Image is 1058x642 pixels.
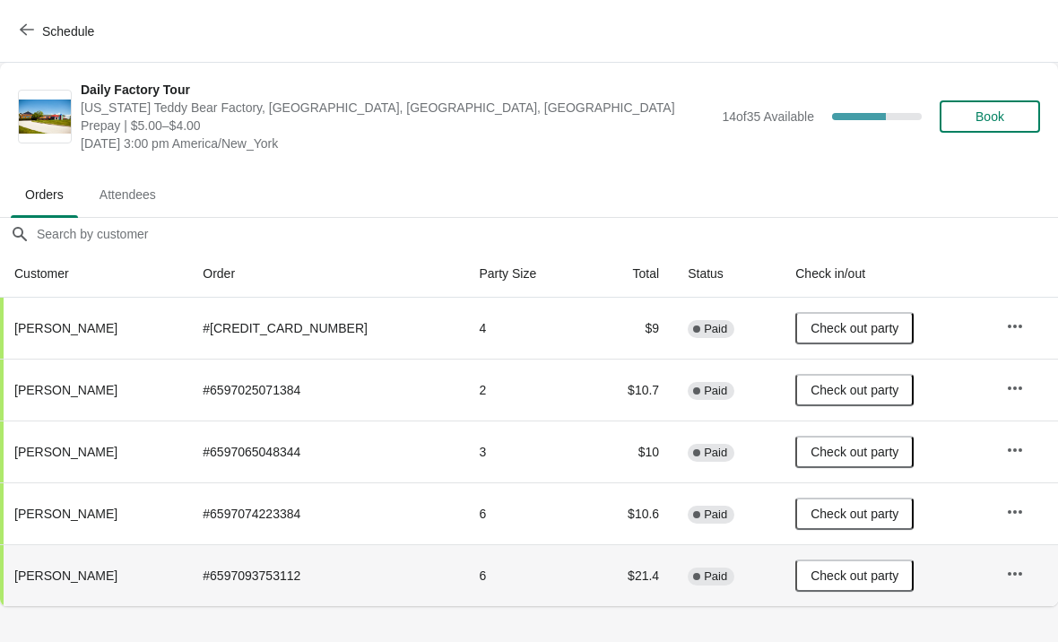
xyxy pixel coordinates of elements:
[464,482,587,544] td: 6
[464,421,587,482] td: 3
[188,421,464,482] td: # 6597065048344
[795,498,914,530] button: Check out party
[14,568,117,583] span: [PERSON_NAME]
[188,359,464,421] td: # 6597025071384
[704,446,727,460] span: Paid
[188,250,464,298] th: Order
[81,134,713,152] span: [DATE] 3:00 pm America/New_York
[795,374,914,406] button: Check out party
[464,359,587,421] td: 2
[14,445,117,459] span: [PERSON_NAME]
[940,100,1040,133] button: Book
[795,436,914,468] button: Check out party
[704,569,727,584] span: Paid
[673,250,781,298] th: Status
[19,100,71,134] img: Daily Factory Tour
[587,250,673,298] th: Total
[464,250,587,298] th: Party Size
[811,568,898,583] span: Check out party
[811,507,898,521] span: Check out party
[81,81,713,99] span: Daily Factory Tour
[704,384,727,398] span: Paid
[811,321,898,335] span: Check out party
[587,544,673,606] td: $21.4
[795,312,914,344] button: Check out party
[781,250,991,298] th: Check in/out
[81,99,713,117] span: [US_STATE] Teddy Bear Factory, [GEOGRAPHIC_DATA], [GEOGRAPHIC_DATA], [GEOGRAPHIC_DATA]
[722,109,814,124] span: 14 of 35 Available
[464,298,587,359] td: 4
[36,218,1058,250] input: Search by customer
[587,298,673,359] td: $9
[85,178,170,211] span: Attendees
[11,178,78,211] span: Orders
[704,508,727,522] span: Paid
[9,15,108,48] button: Schedule
[188,482,464,544] td: # 6597074223384
[14,507,117,521] span: [PERSON_NAME]
[704,322,727,336] span: Paid
[188,298,464,359] td: # [CREDIT_CARD_NUMBER]
[81,117,713,134] span: Prepay | $5.00–$4.00
[464,544,587,606] td: 6
[587,482,673,544] td: $10.6
[188,544,464,606] td: # 6597093753112
[587,421,673,482] td: $10
[795,560,914,592] button: Check out party
[811,383,898,397] span: Check out party
[14,321,117,335] span: [PERSON_NAME]
[14,383,117,397] span: [PERSON_NAME]
[587,359,673,421] td: $10.7
[811,445,898,459] span: Check out party
[42,24,94,39] span: Schedule
[976,109,1004,124] span: Book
